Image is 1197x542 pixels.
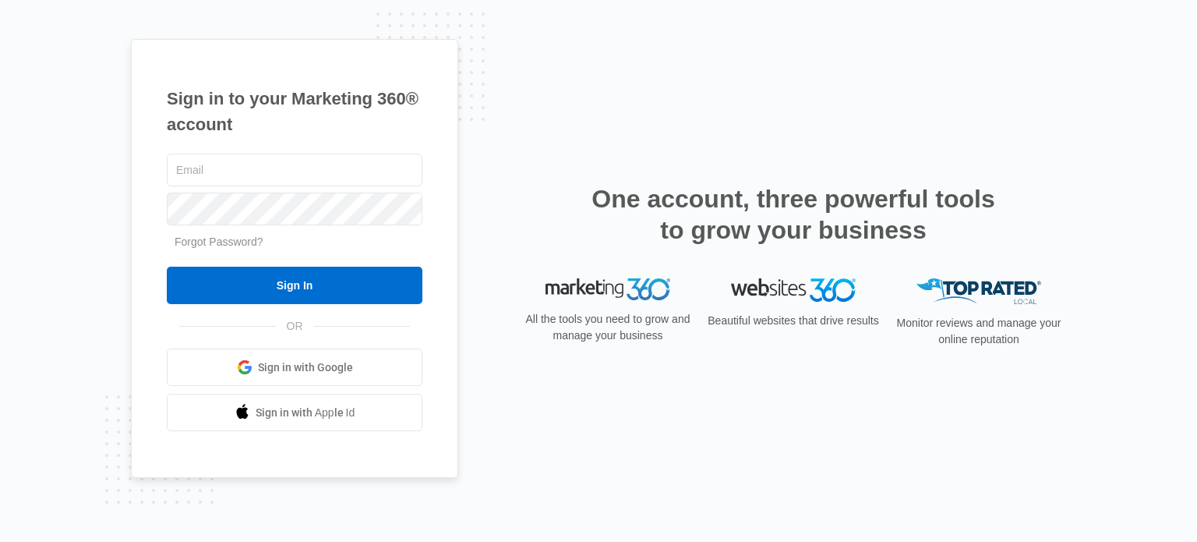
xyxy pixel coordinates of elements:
span: Sign in with Apple Id [256,405,355,421]
img: Websites 360 [731,278,856,301]
img: Marketing 360 [546,278,670,300]
a: Forgot Password? [175,236,263,248]
h2: One account, three powerful tools to grow your business [587,183,1000,246]
a: Sign in with Google [167,349,422,386]
span: OR [276,318,314,335]
h1: Sign in to your Marketing 360® account [167,86,422,137]
p: All the tools you need to grow and manage your business [521,311,695,344]
p: Monitor reviews and manage your online reputation [892,315,1066,348]
span: Sign in with Google [258,360,353,376]
input: Email [167,154,422,186]
img: Top Rated Local [916,278,1041,304]
p: Beautiful websites that drive results [706,313,881,329]
input: Sign In [167,267,422,304]
a: Sign in with Apple Id [167,394,422,431]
